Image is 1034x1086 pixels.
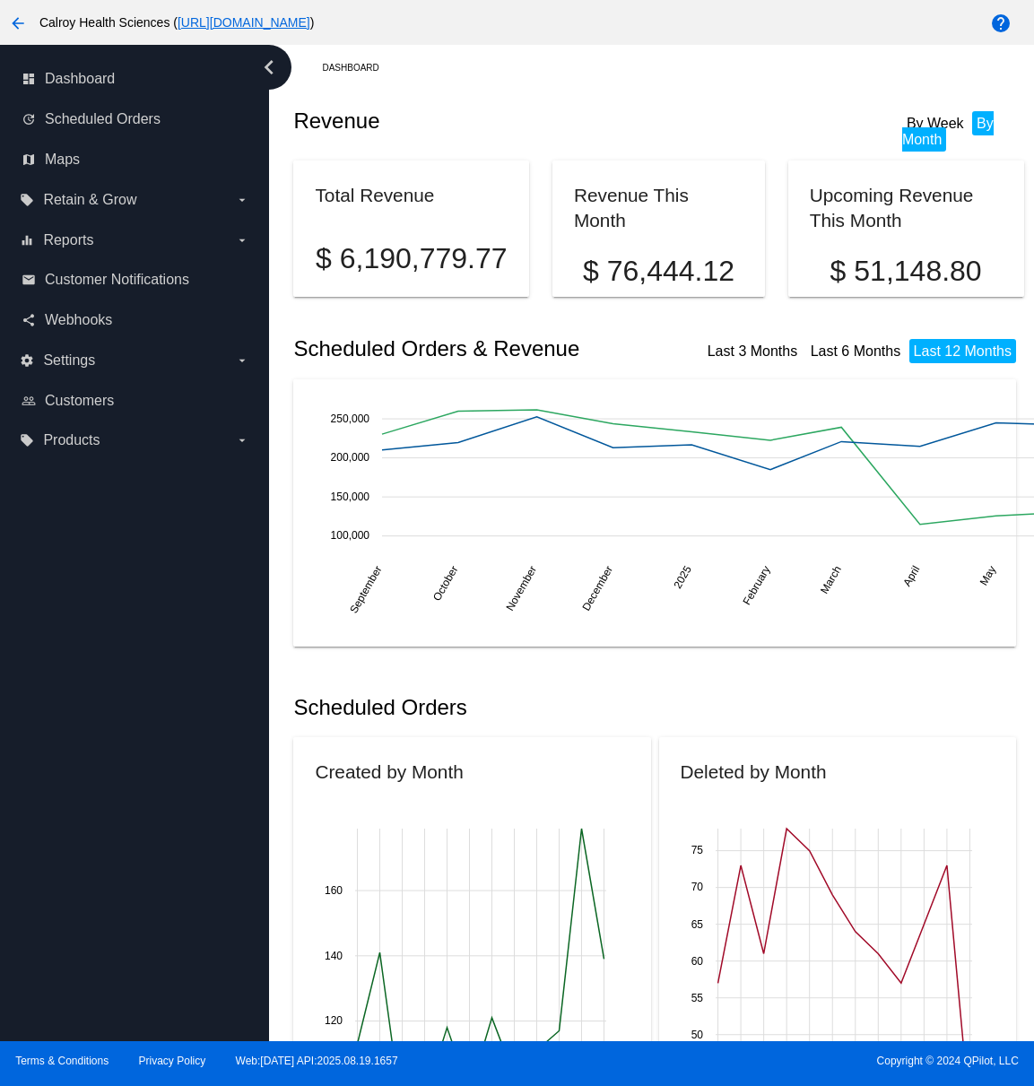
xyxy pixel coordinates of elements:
[235,433,249,447] i: arrow_drop_down
[691,955,703,968] text: 60
[293,109,658,134] h2: Revenue
[672,563,695,590] text: 2025
[818,563,844,595] text: March
[708,343,798,359] a: Last 3 Months
[902,111,969,135] li: By Week
[236,1055,398,1067] a: Web:[DATE] API:2025.08.19.1657
[22,105,249,134] a: update Scheduled Orders
[430,563,460,603] text: October
[22,273,36,287] i: email
[43,432,100,448] span: Products
[43,232,93,248] span: Reports
[990,13,1012,34] mat-icon: help
[178,15,310,30] a: [URL][DOMAIN_NAME]
[574,185,689,230] h2: Revenue This Month
[741,563,773,607] text: February
[914,343,1012,359] a: Last 12 Months
[331,413,370,425] text: 250,000
[580,563,616,613] text: December
[22,313,36,327] i: share
[45,393,114,409] span: Customers
[293,336,658,361] h2: Scheduled Orders & Revenue
[22,152,36,167] i: map
[504,563,540,613] text: November
[20,353,34,368] i: settings
[22,72,36,86] i: dashboard
[315,242,508,275] p: $ 6,190,779.77
[45,312,112,328] span: Webhooks
[533,1055,1019,1067] span: Copyright © 2024 QPilot, LLC
[22,265,249,294] a: email Customer Notifications
[811,343,901,359] a: Last 6 Months
[322,54,395,82] a: Dashboard
[45,71,115,87] span: Dashboard
[255,53,283,82] i: chevron_left
[235,233,249,248] i: arrow_drop_down
[45,152,80,168] span: Maps
[20,233,34,248] i: equalizer
[39,15,315,30] span: Calroy Health Sciences ( )
[325,884,343,897] text: 160
[293,695,658,720] h2: Scheduled Orders
[22,387,249,415] a: people_outline Customers
[902,111,994,152] li: By Month
[22,306,249,334] a: share Webhooks
[574,255,743,288] p: $ 76,444.12
[22,145,249,174] a: map Maps
[20,433,34,447] i: local_offer
[22,112,36,126] i: update
[325,1015,343,1028] text: 120
[810,255,1003,288] p: $ 51,148.80
[45,272,189,288] span: Customer Notifications
[43,352,95,369] span: Settings
[45,111,161,127] span: Scheduled Orders
[22,65,249,93] a: dashboard Dashboard
[315,761,463,782] h2: Created by Month
[235,193,249,207] i: arrow_drop_down
[348,563,385,615] text: September
[15,1055,109,1067] a: Terms & Conditions
[331,529,370,542] text: 100,000
[20,193,34,207] i: local_offer
[681,761,827,782] h2: Deleted by Month
[691,882,703,894] text: 70
[978,563,998,587] text: May
[691,918,703,931] text: 65
[22,394,36,408] i: people_outline
[315,185,434,205] h2: Total Revenue
[7,13,29,34] mat-icon: arrow_back
[43,192,136,208] span: Retain & Grow
[691,992,703,1004] text: 55
[691,845,703,857] text: 75
[139,1055,206,1067] a: Privacy Policy
[331,491,370,503] text: 150,000
[691,1029,703,1041] text: 50
[235,353,249,368] i: arrow_drop_down
[810,185,974,230] h2: Upcoming Revenue This Month
[331,451,370,464] text: 200,000
[325,950,343,962] text: 140
[901,563,923,588] text: April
